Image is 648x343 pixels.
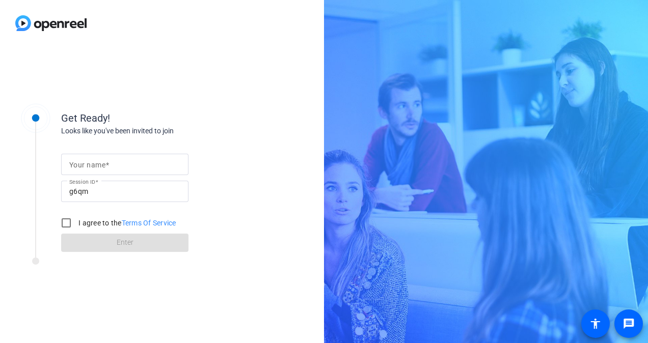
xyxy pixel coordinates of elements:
mat-icon: message [623,318,635,330]
div: Looks like you've been invited to join [61,126,265,136]
mat-icon: accessibility [589,318,602,330]
mat-label: Session ID [69,179,95,185]
a: Terms Of Service [122,219,176,227]
label: I agree to the [76,218,176,228]
div: Get Ready! [61,110,265,126]
mat-label: Your name [69,161,105,169]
